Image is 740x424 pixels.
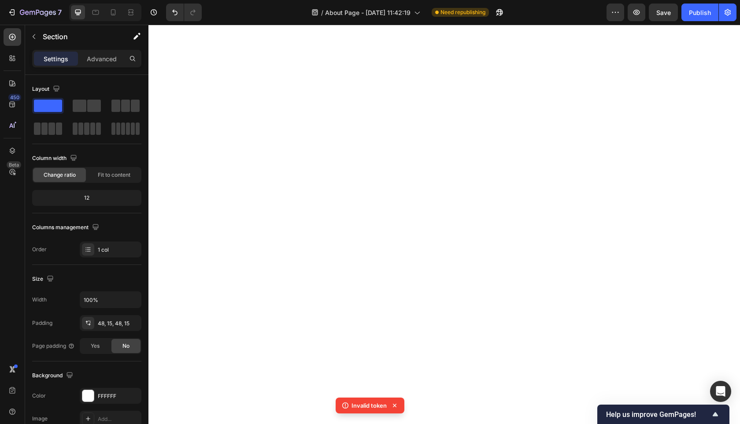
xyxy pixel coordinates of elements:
span: No [122,342,129,350]
button: Save [649,4,678,21]
div: 12 [34,192,140,204]
div: Undo/Redo [166,4,202,21]
div: Order [32,245,47,253]
div: Column width [32,152,79,164]
div: Size [32,273,55,285]
span: Yes [91,342,100,350]
span: About Page - [DATE] 11:42:19 [325,8,411,17]
button: Show survey - Help us improve GemPages! [606,409,721,420]
div: Image [32,415,48,423]
div: Width [32,296,47,304]
div: Padding [32,319,52,327]
div: Beta [7,161,21,168]
div: FFFFFF [98,392,139,400]
div: Page padding [32,342,75,350]
span: Need republishing [440,8,485,16]
div: 1 col [98,246,139,254]
button: 7 [4,4,66,21]
iframe: Design area [148,25,740,424]
p: Invalid token [351,401,387,410]
span: / [321,8,323,17]
div: Layout [32,83,62,95]
div: Color [32,392,46,400]
div: Background [32,370,75,382]
button: Publish [681,4,718,21]
div: 450 [8,94,21,101]
div: 48, 15, 48, 15 [98,320,139,327]
span: Help us improve GemPages! [606,410,710,419]
span: Save [656,9,671,16]
input: Auto [80,292,141,308]
p: Settings [44,54,68,63]
div: Publish [689,8,711,17]
p: Advanced [87,54,117,63]
span: Change ratio [44,171,76,179]
span: Fit to content [98,171,130,179]
p: Section [43,31,115,42]
div: Add... [98,415,139,423]
div: Columns management [32,222,101,234]
div: Open Intercom Messenger [710,381,731,402]
p: 7 [58,7,62,18]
